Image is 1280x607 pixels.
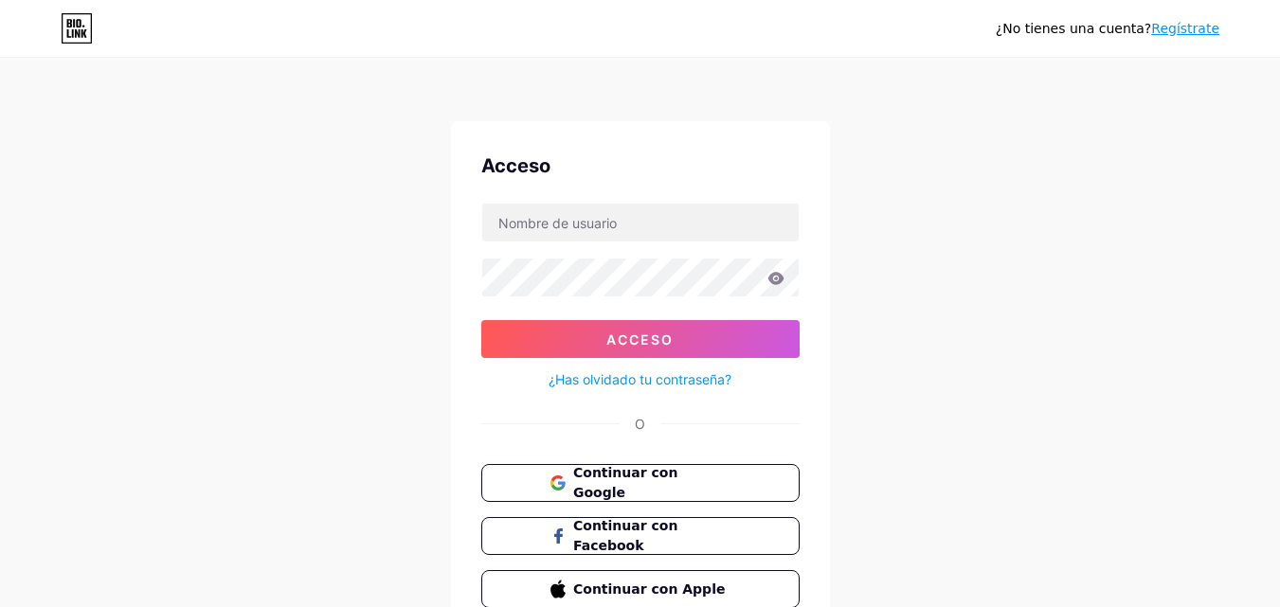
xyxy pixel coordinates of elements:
[549,369,731,389] a: ¿Has olvidado tu contraseña?
[1151,21,1219,36] a: Regístrate
[635,416,645,432] font: O
[573,518,677,553] font: Continuar con Facebook
[606,331,674,348] font: Acceso
[481,154,550,177] font: Acceso
[481,517,800,555] button: Continuar con Facebook
[482,204,799,241] input: Nombre de usuario
[996,21,1151,36] font: ¿No tienes una cuenta?
[481,320,800,358] button: Acceso
[573,581,725,597] font: Continuar con Apple
[573,465,677,500] font: Continuar con Google
[549,371,731,387] font: ¿Has olvidado tu contraseña?
[481,464,800,502] button: Continuar con Google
